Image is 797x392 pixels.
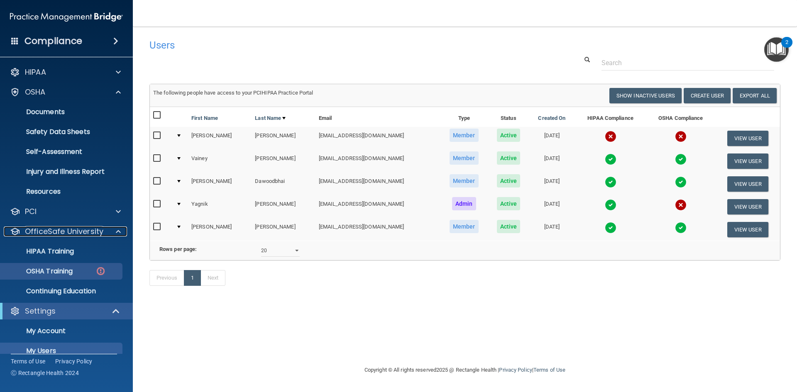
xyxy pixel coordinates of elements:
a: 1 [184,270,201,286]
a: Created On [538,113,565,123]
button: View User [727,153,768,169]
img: cross.ca9f0e7f.svg [675,131,687,142]
a: Terms of Use [533,367,565,373]
a: OfficeSafe University [10,226,121,236]
img: PMB logo [10,9,123,25]
a: OSHA [10,87,121,97]
span: Active [497,129,521,142]
p: My Account [5,327,119,335]
img: tick.e7d51cea.svg [605,153,616,165]
p: OSHA [25,87,46,97]
td: [EMAIL_ADDRESS][DOMAIN_NAME] [315,127,440,150]
h4: Users [149,40,512,51]
h4: Compliance [24,35,82,47]
td: Dawoodbhai [252,173,315,195]
button: View User [727,222,768,237]
td: [PERSON_NAME] [252,218,315,241]
a: Previous [149,270,184,286]
span: Ⓒ Rectangle Health 2024 [11,369,79,377]
img: cross.ca9f0e7f.svg [675,199,687,211]
span: Active [497,174,521,187]
p: OSHA Training [5,267,73,275]
th: Email [315,107,440,127]
td: Vainey [188,150,252,173]
p: Injury and Illness Report [5,168,119,176]
p: Safety Data Sheets [5,128,119,136]
td: Yagnik [188,195,252,218]
p: PCI [25,207,37,217]
span: Admin [452,197,476,210]
p: HIPAA Training [5,247,74,256]
th: Status [488,107,529,127]
a: Next [200,270,225,286]
img: tick.e7d51cea.svg [675,153,687,165]
td: [DATE] [529,173,575,195]
td: [EMAIL_ADDRESS][DOMAIN_NAME] [315,173,440,195]
td: [PERSON_NAME] [252,195,315,218]
a: HIPAA [10,67,121,77]
img: tick.e7d51cea.svg [605,176,616,188]
td: [EMAIL_ADDRESS][DOMAIN_NAME] [315,195,440,218]
img: tick.e7d51cea.svg [605,199,616,211]
span: Active [497,197,521,210]
span: Active [497,151,521,165]
th: OSHA Compliance [646,107,715,127]
p: Settings [25,306,56,316]
td: [PERSON_NAME] [252,127,315,150]
input: Search [601,55,774,71]
a: Terms of Use [11,357,45,365]
a: PCI [10,207,121,217]
span: Active [497,220,521,233]
p: Resources [5,187,119,196]
span: The following people have access to your PCIHIPAA Practice Portal [153,90,313,96]
p: My Users [5,347,119,355]
p: Continuing Education [5,287,119,295]
button: Show Inactive Users [609,88,682,103]
th: HIPAA Compliance [575,107,646,127]
p: Documents [5,108,119,116]
div: 2 [785,42,788,53]
td: [DATE] [529,150,575,173]
span: Member [450,174,479,187]
span: Member [450,129,479,142]
td: [PERSON_NAME] [252,150,315,173]
td: [EMAIL_ADDRESS][DOMAIN_NAME] [315,150,440,173]
a: Last Name [255,113,286,123]
td: [PERSON_NAME] [188,218,252,241]
p: OfficeSafe University [25,226,103,236]
img: tick.e7d51cea.svg [675,176,687,188]
img: danger-circle.6113f641.png [95,266,106,276]
a: First Name [191,113,218,123]
a: Privacy Policy [499,367,532,373]
img: tick.e7d51cea.svg [605,222,616,234]
div: Copyright © All rights reserved 2025 @ Rectangle Health | | [313,357,616,383]
a: Settings [10,306,120,316]
p: Self-Assessment [5,148,119,156]
span: Member [450,220,479,233]
b: Rows per page: [159,246,197,252]
a: Privacy Policy [55,357,93,365]
td: [PERSON_NAME] [188,127,252,150]
button: Create User [684,88,731,103]
button: View User [727,199,768,214]
p: HIPAA [25,67,46,77]
button: Open Resource Center, 2 new notifications [764,37,789,62]
td: [DATE] [529,127,575,150]
td: [PERSON_NAME] [188,173,252,195]
th: Type [440,107,488,127]
button: View User [727,131,768,146]
button: View User [727,176,768,192]
a: Export All [733,88,777,103]
img: cross.ca9f0e7f.svg [605,131,616,142]
img: tick.e7d51cea.svg [675,222,687,234]
span: Member [450,151,479,165]
td: [EMAIL_ADDRESS][DOMAIN_NAME] [315,218,440,241]
td: [DATE] [529,218,575,241]
td: [DATE] [529,195,575,218]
